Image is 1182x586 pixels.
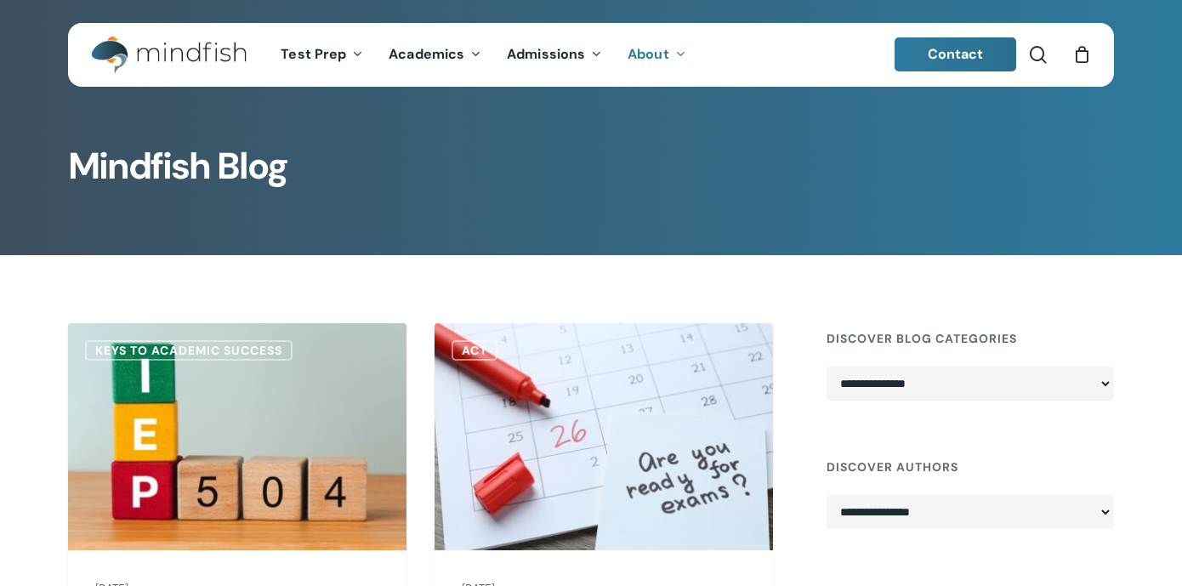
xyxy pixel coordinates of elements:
[268,48,376,62] a: Test Prep
[928,45,984,63] span: Contact
[389,45,464,63] span: Academics
[494,48,615,62] a: Admissions
[281,45,346,63] span: Test Prep
[827,452,1114,482] h4: Discover Authors
[827,323,1114,354] h4: Discover Blog Categories
[376,48,494,62] a: Academics
[628,45,669,63] span: About
[507,45,585,63] span: Admissions
[1072,45,1091,64] a: Cart
[615,48,699,62] a: About
[895,37,1017,71] a: Contact
[85,340,293,361] a: Keys to Academic Success
[452,340,497,361] a: ACT
[68,23,1114,87] header: Main Menu
[268,23,698,87] nav: Main Menu
[68,148,1114,185] h1: Mindfish Blog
